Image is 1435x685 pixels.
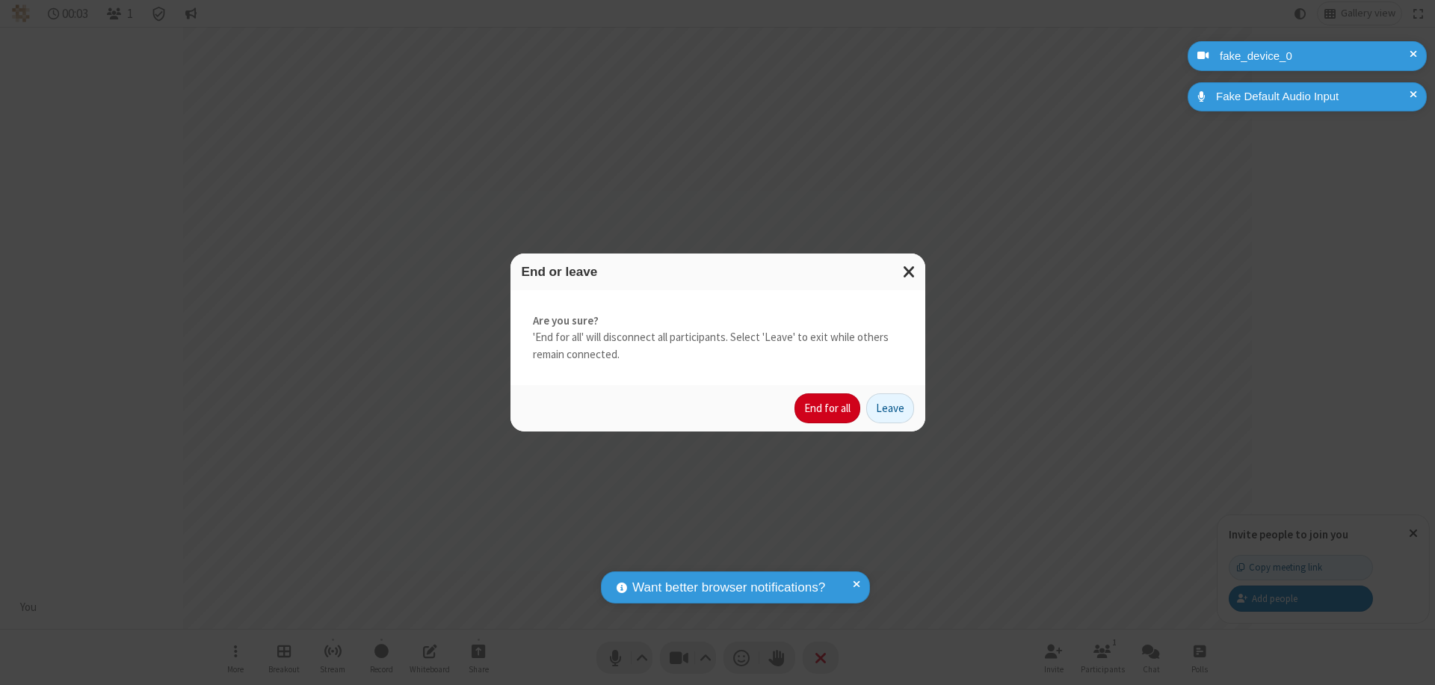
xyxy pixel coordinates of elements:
[510,290,925,386] div: 'End for all' will disconnect all participants. Select 'Leave' to exit while others remain connec...
[632,578,825,598] span: Want better browser notifications?
[522,265,914,279] h3: End or leave
[794,393,860,423] button: End for all
[1215,48,1416,65] div: fake_device_0
[866,393,914,423] button: Leave
[1211,88,1416,105] div: Fake Default Audio Input
[894,254,925,290] button: Close modal
[533,313,903,330] strong: Are you sure?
